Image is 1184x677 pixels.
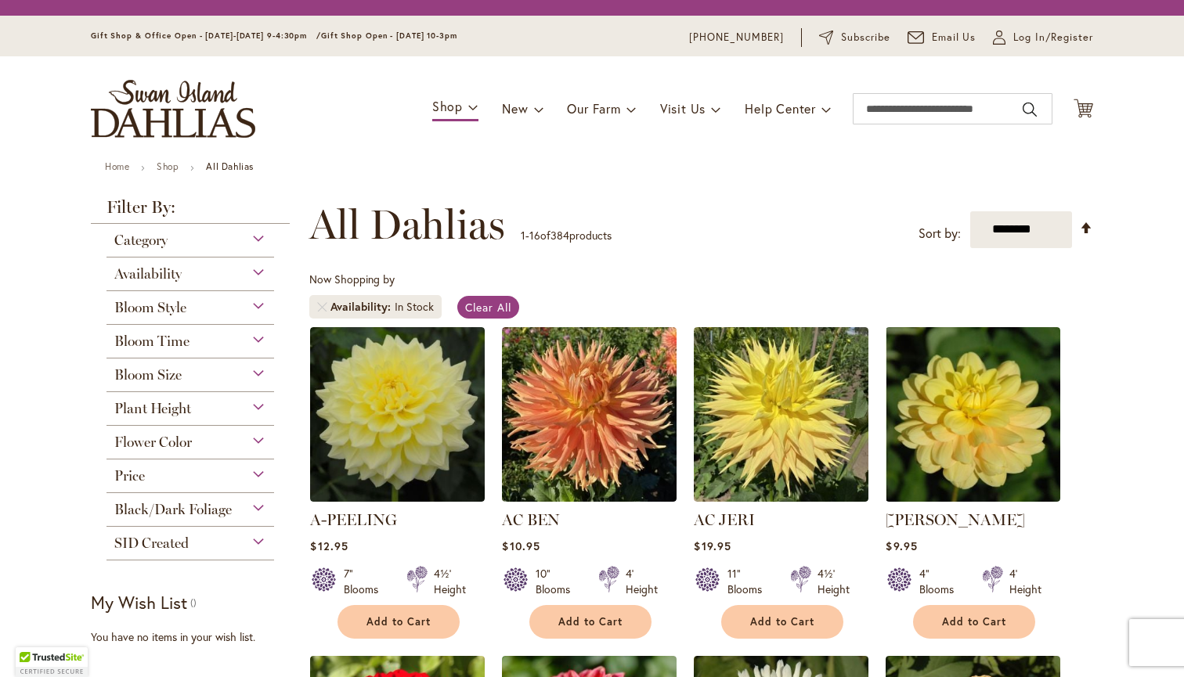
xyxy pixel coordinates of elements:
[529,228,540,243] span: 16
[521,228,525,243] span: 1
[819,30,890,45] a: Subscribe
[114,333,190,350] span: Bloom Time
[993,30,1093,45] a: Log In/Register
[919,566,963,597] div: 4" Blooms
[114,400,191,417] span: Plant Height
[1013,30,1093,45] span: Log In/Register
[529,605,652,639] button: Add to Cart
[310,538,348,553] span: $12.95
[502,490,677,505] a: AC BEN
[694,490,868,505] a: AC Jeri
[745,100,816,117] span: Help Center
[727,566,771,597] div: 11" Blooms
[841,30,890,45] span: Subscribe
[309,272,395,286] span: Now Shopping by
[91,199,290,224] strong: Filter By:
[502,100,528,117] span: New
[317,302,327,311] a: Remove Availability In Stock
[91,80,255,138] a: store logo
[434,566,466,597] div: 4½' Height
[12,621,56,665] iframe: Launch Accessibility Center
[310,510,397,529] a: A-PEELING
[465,300,511,315] span: Clear All
[157,160,179,172] a: Shop
[91,31,321,41] span: Gift Shop & Office Open - [DATE]-[DATE] 9-4:30pm /
[366,615,431,628] span: Add to Cart
[330,299,395,315] span: Availability
[694,510,755,529] a: AC JERI
[114,434,192,451] span: Flower Color
[886,538,917,553] span: $9.95
[338,605,460,639] button: Add to Cart
[818,566,850,597] div: 4½' Height
[694,538,731,553] span: $19.95
[521,223,612,248] p: - of products
[932,30,976,45] span: Email Us
[432,98,463,114] span: Shop
[502,538,540,553] span: $10.95
[114,366,182,384] span: Bloom Size
[114,535,189,552] span: SID Created
[105,160,129,172] a: Home
[908,30,976,45] a: Email Us
[558,615,623,628] span: Add to Cart
[309,201,505,248] span: All Dahlias
[114,501,232,518] span: Black/Dark Foliage
[694,327,868,502] img: AC Jeri
[91,629,300,645] div: You have no items in your wish list.
[310,490,485,505] a: A-Peeling
[1009,566,1041,597] div: 4' Height
[550,228,569,243] span: 384
[114,232,168,249] span: Category
[502,510,560,529] a: AC BEN
[502,327,677,502] img: AC BEN
[1023,97,1037,122] button: Search
[750,615,814,628] span: Add to Cart
[114,299,186,316] span: Bloom Style
[942,615,1006,628] span: Add to Cart
[919,219,961,248] label: Sort by:
[395,299,434,315] div: In Stock
[344,566,388,597] div: 7" Blooms
[660,100,706,117] span: Visit Us
[114,467,145,484] span: Price
[114,265,182,283] span: Availability
[913,605,1035,639] button: Add to Cart
[206,160,254,172] strong: All Dahlias
[310,327,485,502] img: A-Peeling
[321,31,457,41] span: Gift Shop Open - [DATE] 10-3pm
[721,605,843,639] button: Add to Cart
[886,327,1060,502] img: AHOY MATEY
[567,100,620,117] span: Our Farm
[626,566,658,597] div: 4' Height
[689,30,784,45] a: [PHONE_NUMBER]
[536,566,579,597] div: 10" Blooms
[886,510,1025,529] a: [PERSON_NAME]
[91,591,187,614] strong: My Wish List
[457,296,519,319] a: Clear All
[886,490,1060,505] a: AHOY MATEY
